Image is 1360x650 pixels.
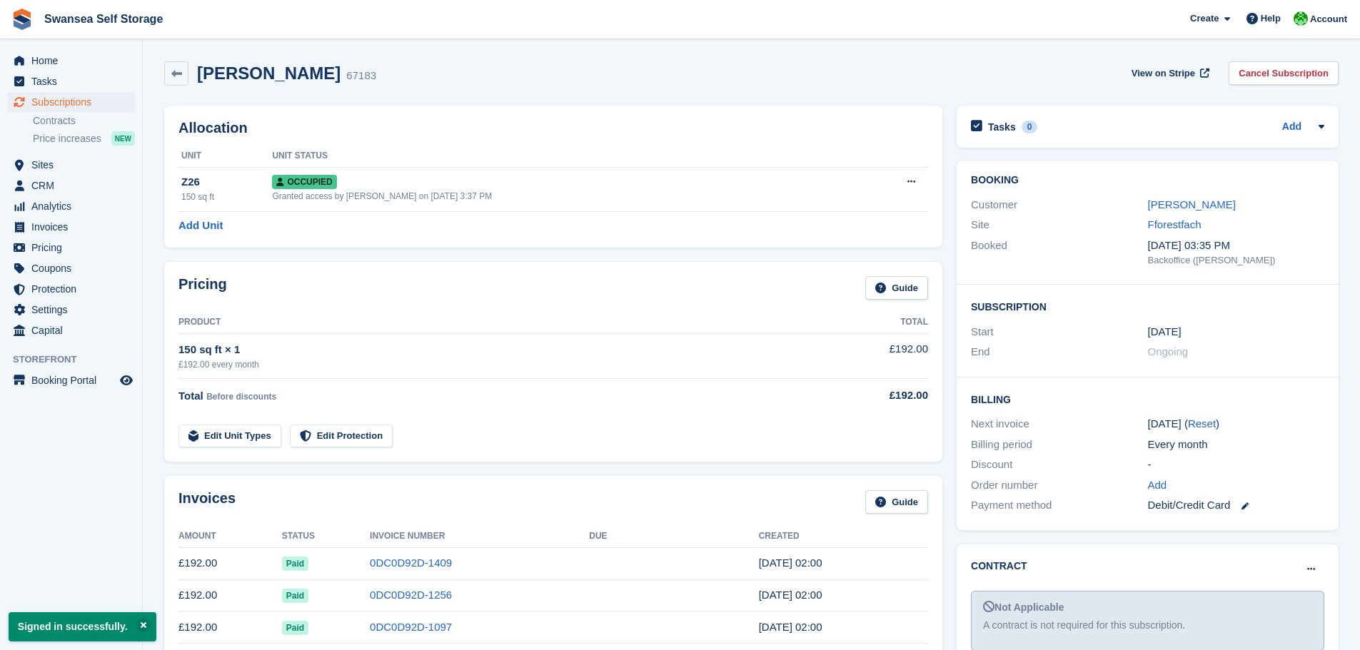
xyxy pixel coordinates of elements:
span: CRM [31,176,117,195]
div: End [971,344,1147,360]
span: Before discounts [206,392,276,402]
a: 0DC0D92D-1256 [370,589,452,601]
span: Coupons [31,258,117,278]
div: A contract is not required for this subscription. [983,618,1312,633]
th: Due [589,525,758,548]
span: Paid [282,557,308,571]
span: Invoices [31,217,117,237]
th: Unit [178,145,272,168]
time: 2025-07-23 01:00:21 UTC [759,589,822,601]
div: Booked [971,238,1147,268]
div: £192.00 [813,387,928,404]
a: 0DC0D92D-1097 [370,621,452,633]
span: Capital [31,320,117,340]
a: Price increases NEW [33,131,135,146]
a: [PERSON_NAME] [1148,198,1236,210]
h2: Billing [971,392,1324,406]
span: Booking Portal [31,370,117,390]
th: Total [813,311,928,334]
span: Protection [31,279,117,299]
time: 2025-06-23 01:00:18 UTC [759,621,822,633]
div: Site [971,217,1147,233]
span: Ongoing [1148,345,1189,357]
span: Paid [282,621,308,635]
div: - [1148,457,1324,473]
div: Payment method [971,497,1147,514]
td: £192.00 [178,547,282,579]
div: Backoffice ([PERSON_NAME]) [1148,253,1324,268]
a: menu [7,370,135,390]
div: Z26 [181,174,272,191]
img: Andrew Robbins [1294,11,1308,26]
td: £192.00 [178,579,282,611]
a: menu [7,320,135,340]
a: menu [7,155,135,175]
span: Create [1190,11,1219,26]
div: 0 [1022,121,1038,133]
td: £192.00 [813,333,928,378]
h2: Allocation [178,120,928,136]
h2: Subscription [971,299,1324,313]
span: Occupied [272,175,336,189]
span: View on Stripe [1132,66,1195,81]
p: Signed in successfully. [9,612,156,641]
a: menu [7,300,135,320]
a: Edit Protection [290,425,393,448]
div: Debit/Credit Card [1148,497,1324,514]
div: NEW [111,131,135,146]
a: Guide [865,276,928,300]
a: menu [7,196,135,216]
span: Paid [282,589,308,603]
div: [DATE] 03:35 PM [1148,238,1324,254]
span: Total [178,390,203,402]
div: £192.00 every month [178,358,813,371]
a: menu [7,71,135,91]
a: menu [7,258,135,278]
span: Price increases [33,132,101,146]
a: menu [7,279,135,299]
span: Home [31,51,117,71]
a: Guide [865,490,928,514]
div: Customer [971,197,1147,213]
span: Storefront [13,352,142,367]
th: Unit Status [272,145,850,168]
a: Edit Unit Types [178,425,281,448]
a: menu [7,92,135,112]
h2: Pricing [178,276,227,300]
div: Next invoice [971,416,1147,432]
a: Swansea Self Storage [39,7,168,31]
div: Billing period [971,437,1147,453]
td: £192.00 [178,611,282,644]
a: menu [7,217,135,237]
time: 2025-08-23 01:00:36 UTC [759,557,822,569]
a: Contracts [33,114,135,128]
div: 67183 [346,68,376,84]
h2: Tasks [988,121,1016,133]
a: menu [7,238,135,258]
div: Granted access by [PERSON_NAME] on [DATE] 3:37 PM [272,190,850,203]
a: Fforestfach [1148,218,1202,230]
time: 2025-01-23 01:00:00 UTC [1148,324,1182,340]
a: menu [7,176,135,195]
a: Add [1148,477,1167,494]
div: Every month [1148,437,1324,453]
div: Discount [971,457,1147,473]
span: Help [1261,11,1281,26]
h2: Contract [971,559,1027,574]
th: Created [759,525,928,548]
span: Pricing [31,238,117,258]
h2: Invoices [178,490,236,514]
a: Add Unit [178,218,223,234]
div: 150 sq ft × 1 [178,342,813,358]
a: Cancel Subscription [1229,61,1339,85]
div: 150 sq ft [181,191,272,203]
h2: Booking [971,175,1324,186]
a: Reset [1188,417,1216,430]
th: Amount [178,525,282,548]
a: Add [1282,119,1301,136]
span: Sites [31,155,117,175]
span: Account [1310,12,1347,26]
span: Analytics [31,196,117,216]
img: stora-icon-8386f47178a22dfd0bd8f6a31ec36ba5ce8667c1dd55bd0f319d3a0aa187defe.svg [11,9,33,30]
span: Subscriptions [31,92,117,112]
